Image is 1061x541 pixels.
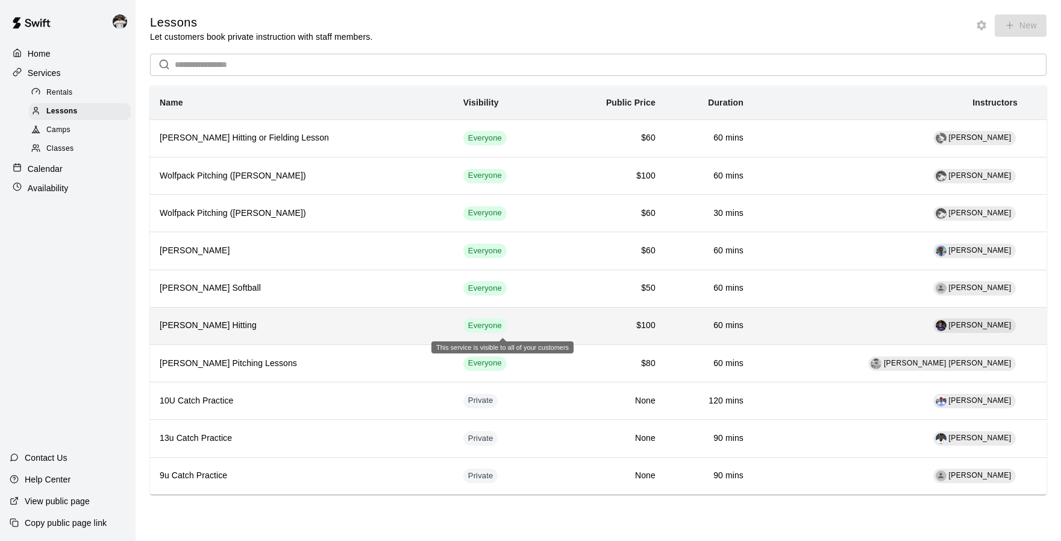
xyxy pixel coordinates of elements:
[463,245,507,257] span: Everyone
[160,357,444,370] h6: [PERSON_NAME] Pitching Lessons
[160,131,444,145] h6: [PERSON_NAME] Hitting or Fielding Lesson
[463,470,498,482] span: Private
[28,48,51,60] p: Home
[25,517,107,529] p: Copy public page link
[564,394,655,408] h6: None
[884,359,1012,367] span: [PERSON_NAME] [PERSON_NAME]
[29,103,131,120] div: Lessons
[675,469,743,482] h6: 90 mins
[150,86,1047,495] table: simple table
[463,395,498,407] span: Private
[675,282,743,295] h6: 60 mins
[29,84,131,101] div: Rentals
[708,98,743,107] b: Duration
[463,433,498,445] span: Private
[29,141,131,157] div: Classes
[46,87,73,99] span: Rentals
[675,131,743,145] h6: 60 mins
[564,244,655,258] h6: $60
[564,282,655,295] h6: $50
[10,64,126,82] a: Services
[10,45,126,63] a: Home
[46,106,78,118] span: Lessons
[46,124,70,136] span: Camps
[949,171,1012,180] span: [PERSON_NAME]
[28,67,61,79] p: Services
[949,396,1012,405] span: [PERSON_NAME]
[936,171,947,182] div: Brian Wolfe
[463,170,507,182] span: Everyone
[675,394,743,408] h6: 120 mins
[431,341,574,353] div: This service is visible to all of your customers
[463,133,507,144] span: Everyone
[10,179,126,197] a: Availability
[463,207,507,219] span: Everyone
[564,207,655,220] h6: $60
[463,283,507,294] span: Everyone
[463,281,507,296] div: This service is visible to all of your customers
[25,452,67,464] p: Contact Us
[463,318,507,333] div: This service is visible to all of your customers
[160,282,444,295] h6: [PERSON_NAME] Softball
[949,246,1012,255] span: [PERSON_NAME]
[564,131,655,145] h6: $60
[29,83,136,102] a: Rentals
[936,245,947,256] img: Chad Ivie
[991,19,1047,30] span: You don't have permission to add lessons
[871,358,881,369] img: Connor Menez
[949,283,1012,292] span: [PERSON_NAME]
[564,319,655,332] h6: $100
[463,98,499,107] b: Visibility
[936,320,947,331] img: Brandon Barnes
[463,356,507,371] div: This service is visible to all of your customers
[463,431,498,446] div: This service is hidden, and can only be accessed via a direct link
[160,469,444,482] h6: 9u Catch Practice
[160,432,444,445] h6: 13u Catch Practice
[675,432,743,445] h6: 90 mins
[25,495,90,507] p: View public page
[10,160,126,178] div: Calendar
[972,98,1018,107] b: Instructors
[160,244,444,258] h6: [PERSON_NAME]
[949,434,1012,442] span: [PERSON_NAME]
[463,320,507,332] span: Everyone
[675,244,743,258] h6: 60 mins
[936,433,947,444] img: Steve Mortimer
[28,182,69,194] p: Availability
[936,283,947,294] div: Laney Leavitt
[936,133,947,144] div: Kyle Harvey
[29,122,131,139] div: Camps
[949,321,1012,329] span: [PERSON_NAME]
[675,357,743,370] h6: 60 mins
[160,394,444,408] h6: 10U Catch Practice
[160,319,444,332] h6: [PERSON_NAME] Hitting
[160,98,183,107] b: Name
[150,31,372,43] p: Let customers book private instruction with staff members.
[949,133,1012,142] span: [PERSON_NAME]
[29,140,136,159] a: Classes
[564,169,655,183] h6: $100
[160,207,444,220] h6: Wolfpack Pitching ([PERSON_NAME])
[463,394,498,408] div: This service is hidden, and can only be accessed via a direct link
[675,319,743,332] h6: 60 mins
[46,143,74,155] span: Classes
[675,207,743,220] h6: 30 mins
[936,396,947,407] img: Jon Ramos
[29,121,136,140] a: Camps
[463,358,507,369] span: Everyone
[949,471,1012,479] span: [PERSON_NAME]
[113,14,127,29] img: Brandon Barnes
[949,209,1012,217] span: [PERSON_NAME]
[936,208,947,219] img: Brian Wolfe
[463,244,507,258] div: This service is visible to all of your customers
[463,169,507,183] div: This service is visible to all of your customers
[564,432,655,445] h6: None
